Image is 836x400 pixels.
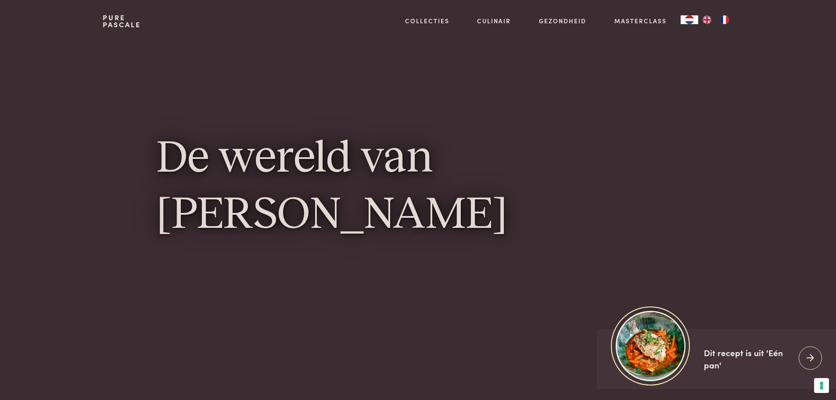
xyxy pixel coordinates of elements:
[614,16,667,25] a: Masterclass
[477,16,511,25] a: Culinair
[698,15,716,24] a: EN
[103,14,141,28] a: PurePascale
[716,15,733,24] a: FR
[616,311,685,381] img: https://admin.purepascale.com/wp-content/uploads/2025/08/home_recept_link.jpg
[814,378,829,393] button: Uw voorkeuren voor toestemming voor trackingtechnologieën
[681,15,733,24] aside: Language selected: Nederlands
[698,15,733,24] ul: Language list
[597,329,836,389] a: https://admin.purepascale.com/wp-content/uploads/2025/08/home_recept_link.jpg Dit recept is uit '...
[157,132,680,244] h1: De wereld van [PERSON_NAME]
[681,15,698,24] div: Language
[539,16,586,25] a: Gezondheid
[681,15,698,24] a: NL
[405,16,449,25] a: Collecties
[704,346,792,371] div: Dit recept is uit 'Eén pan'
